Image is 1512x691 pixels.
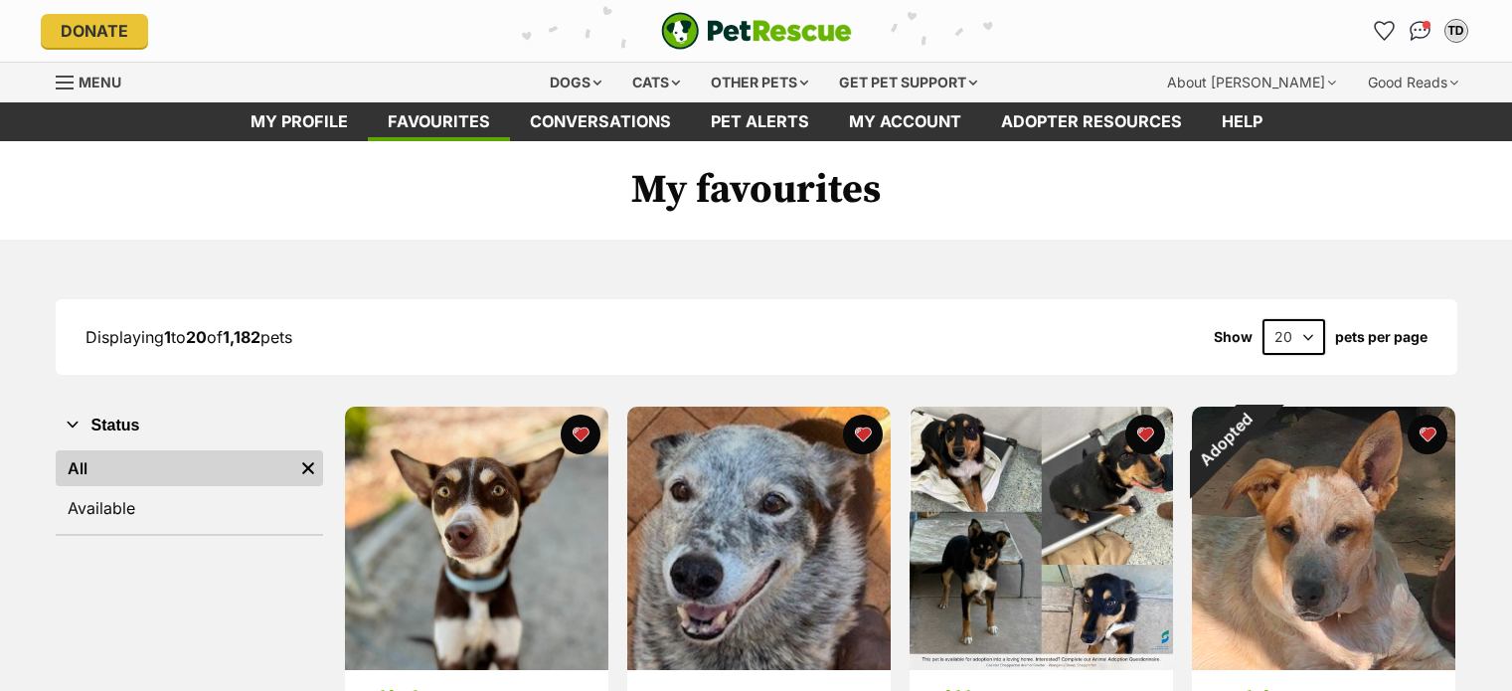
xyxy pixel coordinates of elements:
a: Favourites [1369,15,1401,47]
a: PetRescue [661,12,852,50]
a: Help [1202,102,1282,141]
span: Show [1214,329,1253,345]
div: About [PERSON_NAME] [1153,63,1350,102]
a: Favourites [368,102,510,141]
a: My account [829,102,981,141]
img: chat-41dd97257d64d25036548639549fe6c8038ab92f7586957e7f3b1b290dea8141.svg [1410,21,1430,41]
strong: 1 [164,327,171,347]
a: Remove filter [293,450,323,486]
a: conversations [510,102,691,141]
img: Rubi [1192,407,1455,670]
div: Cats [618,63,694,102]
div: Dogs [536,63,615,102]
div: Other pets [697,63,822,102]
button: favourite [1125,415,1165,454]
img: Tilly [910,407,1173,670]
button: favourite [843,415,883,454]
ul: Account quick links [1369,15,1472,47]
div: Adopted [1165,381,1283,499]
a: Adopter resources [981,102,1202,141]
div: Status [56,446,323,534]
div: TD [1446,21,1466,41]
a: Donate [41,14,148,48]
a: Conversations [1405,15,1436,47]
a: Adopted [1192,654,1455,674]
span: Displaying to of pets [85,327,292,347]
button: My account [1440,15,1472,47]
a: My profile [231,102,368,141]
a: All [56,450,293,486]
a: Available [56,490,323,526]
img: Razy [627,407,891,670]
strong: 20 [186,327,207,347]
button: favourite [561,415,600,454]
strong: 1,182 [223,327,260,347]
button: Status [56,413,323,438]
span: Menu [79,74,121,90]
div: Get pet support [825,63,991,102]
a: Menu [56,63,135,98]
label: pets per page [1335,329,1428,345]
img: logo-e224e6f780fb5917bec1dbf3a21bbac754714ae5b6737aabdf751b685950b380.svg [661,12,852,50]
div: Good Reads [1354,63,1472,102]
button: favourite [1408,415,1447,454]
a: Pet alerts [691,102,829,141]
img: Flick [345,407,608,670]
